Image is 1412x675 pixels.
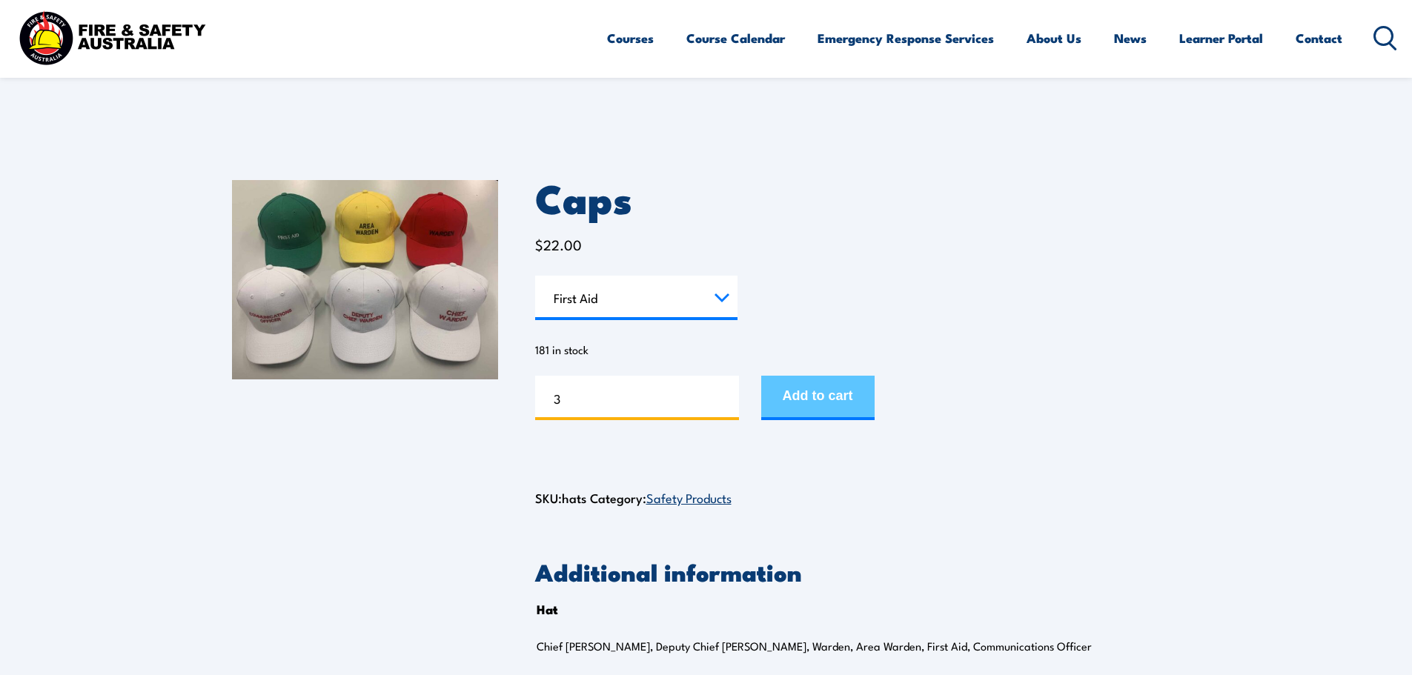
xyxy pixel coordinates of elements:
[818,19,994,58] a: Emergency Response Services
[535,376,739,420] input: Product quantity
[537,598,558,620] th: Hat
[562,488,586,507] span: hats
[535,180,1181,215] h1: Caps
[535,234,582,254] bdi: 22.00
[535,561,1181,582] h2: Additional information
[537,639,1128,654] p: Chief [PERSON_NAME], Deputy Chief [PERSON_NAME], Warden, Area Warden, First Aid, Communications O...
[1114,19,1147,58] a: News
[232,180,498,379] img: caps-scaled-1.jpg
[590,488,732,507] span: Category:
[535,488,586,507] span: SKU:
[532,439,1184,481] iframe: Secure express checkout frame
[1296,19,1342,58] a: Contact
[535,342,1181,357] p: 181 in stock
[686,19,785,58] a: Course Calendar
[646,488,732,506] a: Safety Products
[1179,19,1263,58] a: Learner Portal
[535,234,543,254] span: $
[1027,19,1081,58] a: About Us
[607,19,654,58] a: Courses
[761,376,875,420] button: Add to cart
